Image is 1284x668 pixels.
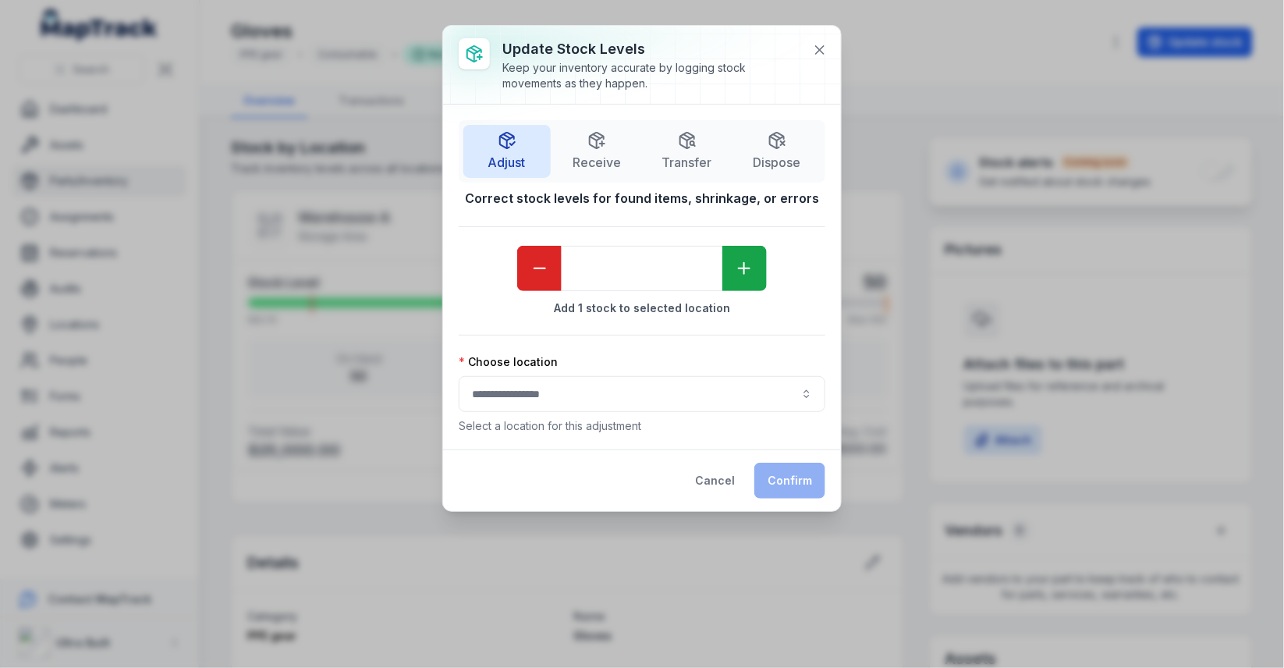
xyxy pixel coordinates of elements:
[562,246,722,291] input: undefined-form-item-label
[754,153,801,172] span: Dispose
[662,153,712,172] span: Transfer
[734,125,821,178] button: Dispose
[554,125,641,178] button: Receive
[459,354,558,370] label: Choose location
[463,125,551,178] button: Adjust
[459,189,825,208] strong: Correct stock levels for found items, shrinkage, or errors
[573,153,621,172] span: Receive
[502,60,800,91] div: Keep your inventory accurate by logging stock movements as they happen.
[502,38,800,60] h3: Update stock levels
[644,125,731,178] button: Transfer
[459,418,825,434] p: Select a location for this adjustment
[459,300,825,316] strong: Add 1 stock to selected location
[682,463,748,499] button: Cancel
[488,153,526,172] span: Adjust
